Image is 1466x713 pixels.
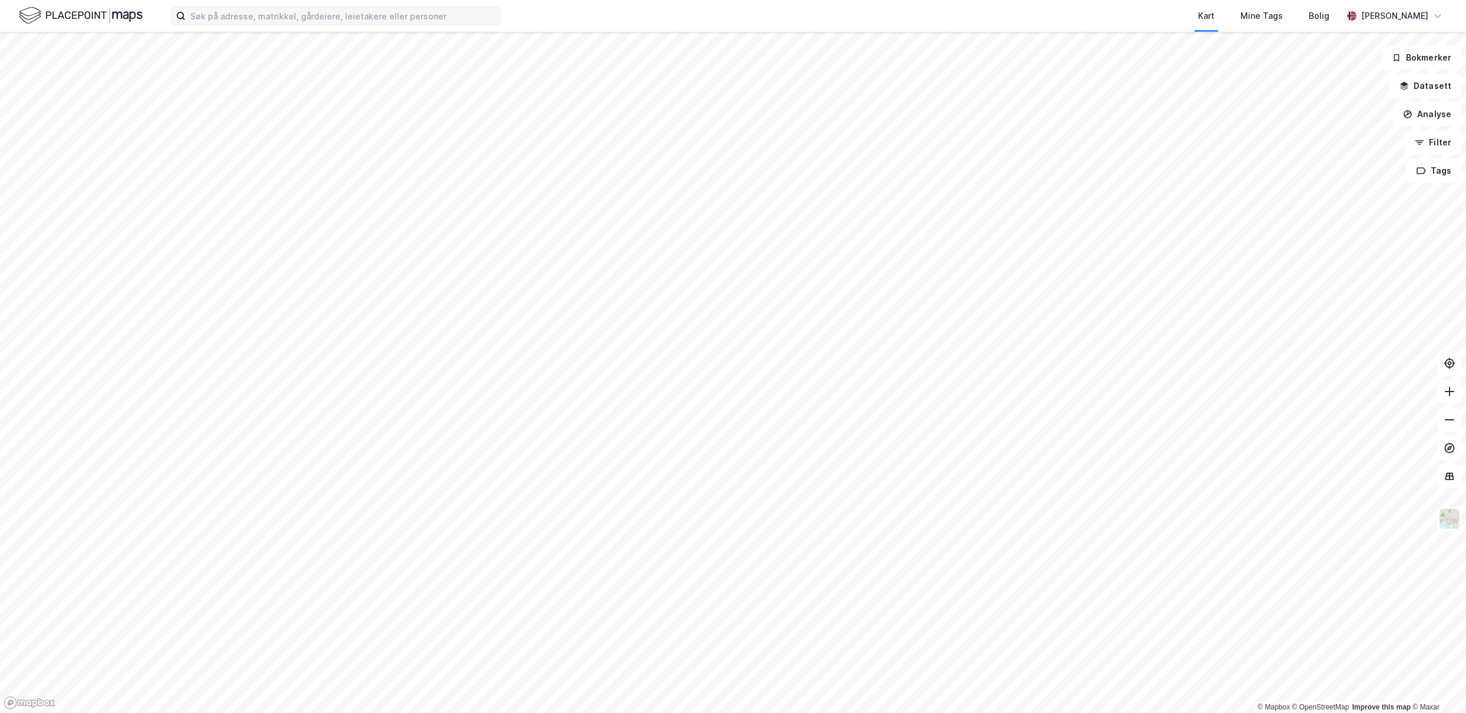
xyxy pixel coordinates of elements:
div: Mine Tags [1240,9,1283,23]
img: logo.f888ab2527a4732fd821a326f86c7f29.svg [19,5,143,26]
a: Improve this map [1352,703,1411,711]
button: Filter [1405,131,1461,154]
div: Kontrollprogram for chat [1407,656,1466,713]
button: Analyse [1393,102,1461,126]
div: Bolig [1309,9,1329,23]
div: Kart [1198,9,1215,23]
div: [PERSON_NAME] [1361,9,1428,23]
input: Søk på adresse, matrikkel, gårdeiere, leietakere eller personer [186,7,500,25]
a: Mapbox [1257,703,1290,711]
button: Bokmerker [1382,46,1461,69]
img: Z [1438,508,1461,530]
a: Mapbox homepage [4,696,55,709]
button: Datasett [1389,74,1461,98]
a: OpenStreetMap [1292,703,1349,711]
button: Tags [1407,159,1461,183]
iframe: Chat Widget [1407,656,1466,713]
